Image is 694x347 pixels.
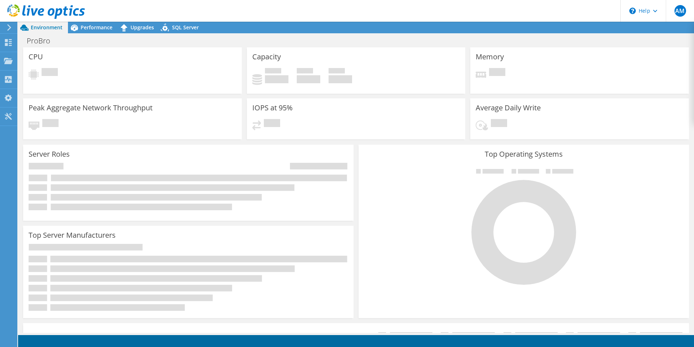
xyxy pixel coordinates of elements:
h4: 0 GiB [265,75,288,83]
h3: Average Daily Write [476,104,541,112]
h1: ProBro [23,37,61,45]
span: Used [265,68,281,75]
span: SQL Server [172,24,199,31]
span: Total [329,68,345,75]
h3: Top Server Manufacturers [29,231,116,239]
span: Pending [491,119,507,129]
span: Free [297,68,313,75]
span: Pending [42,68,58,78]
h3: IOPS at 95% [252,104,293,112]
span: Performance [81,24,112,31]
h3: Top Operating Systems [364,150,684,158]
span: Pending [264,119,280,129]
h4: 0 GiB [329,75,352,83]
span: Pending [489,68,505,78]
span: AM [674,5,686,17]
h3: Peak Aggregate Network Throughput [29,104,153,112]
span: Environment [31,24,63,31]
svg: \n [629,8,636,14]
h3: Memory [476,53,504,61]
h3: Capacity [252,53,281,61]
h4: 0 GiB [297,75,320,83]
h3: Server Roles [29,150,70,158]
span: Pending [42,119,59,129]
span: Upgrades [130,24,154,31]
h3: CPU [29,53,43,61]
